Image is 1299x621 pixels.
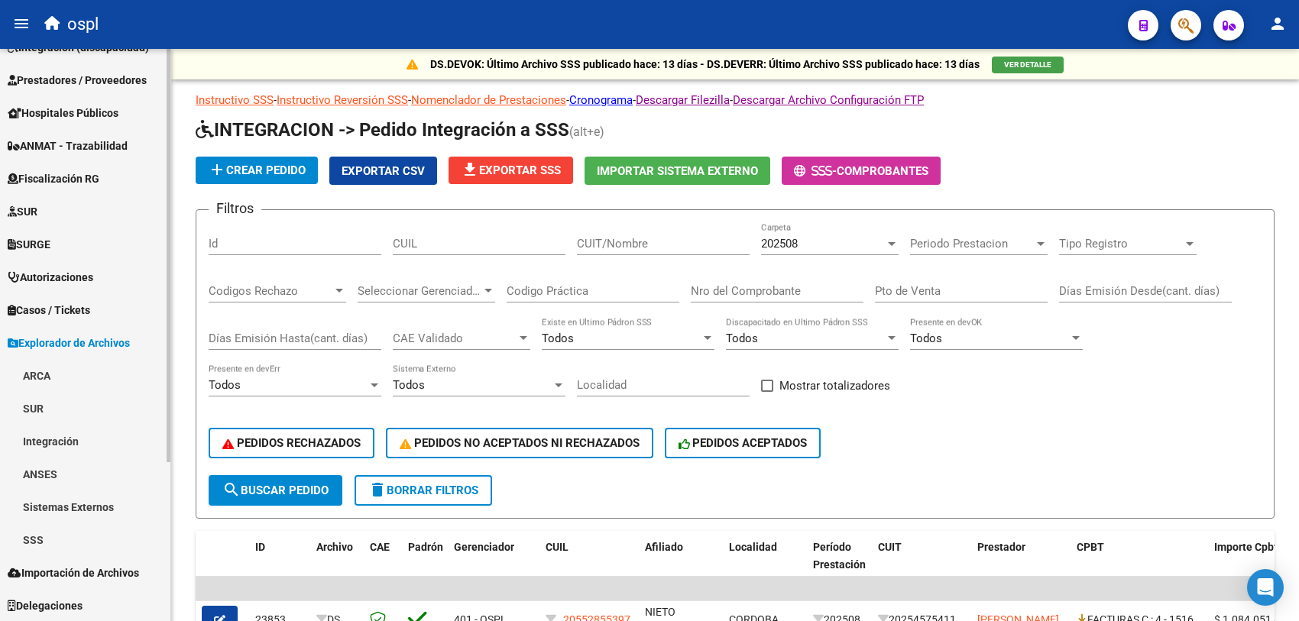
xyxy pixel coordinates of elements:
[837,164,928,178] span: Comprobantes
[992,57,1064,73] button: VER DETALLE
[222,480,241,499] mat-icon: search
[12,15,31,33] mat-icon: menu
[779,377,890,395] span: Mostrar totalizadores
[539,531,639,598] datatable-header-cell: CUIL
[8,203,37,220] span: SUR
[8,302,90,319] span: Casos / Tickets
[209,284,332,298] span: Codigos Rechazo
[449,157,573,184] button: Exportar SSS
[454,541,514,553] span: Gerenciador
[209,378,241,392] span: Todos
[971,531,1071,598] datatable-header-cell: Prestador
[209,198,261,219] h3: Filtros
[255,541,265,553] span: ID
[1268,15,1287,33] mat-icon: person
[8,105,118,121] span: Hospitales Públicos
[393,332,517,345] span: CAE Validado
[542,332,574,345] span: Todos
[222,436,361,450] span: PEDIDOS RECHAZADOS
[878,541,902,553] span: CUIT
[910,332,942,345] span: Todos
[782,157,941,185] button: -Comprobantes
[67,8,99,41] span: ospl
[209,428,374,458] button: PEDIDOS RECHAZADOS
[8,564,139,581] span: Importación de Archivos
[196,157,318,184] button: Crear Pedido
[761,237,798,251] span: 202508
[8,137,128,154] span: ANMAT - Trazabilidad
[364,531,402,598] datatable-header-cell: CAE
[461,160,479,179] mat-icon: file_download
[430,56,980,73] p: DS.DEVOK: Último Archivo SSS publicado hace: 13 días - DS.DEVERR: Último Archivo SSS publicado ha...
[977,541,1025,553] span: Prestador
[342,164,425,178] span: Exportar CSV
[393,378,425,392] span: Todos
[196,93,274,107] a: Instructivo SSS
[813,541,866,571] span: Período Prestación
[1077,541,1104,553] span: CPBT
[209,475,342,506] button: Buscar Pedido
[386,428,653,458] button: PEDIDOS NO ACEPTADOS NI RECHAZADOS
[546,541,569,553] span: CUIL
[8,335,130,351] span: Explorador de Archivos
[310,531,364,598] datatable-header-cell: Archivo
[222,484,329,497] span: Buscar Pedido
[208,163,306,177] span: Crear Pedido
[597,164,758,178] span: Importar Sistema Externo
[645,541,683,553] span: Afiliado
[679,436,808,450] span: PEDIDOS ACEPTADOS
[8,269,93,286] span: Autorizaciones
[807,531,872,598] datatable-header-cell: Período Prestación
[249,531,310,598] datatable-header-cell: ID
[729,541,777,553] span: Localidad
[794,164,837,178] span: -
[1247,569,1284,606] div: Open Intercom Messenger
[1004,60,1051,69] span: VER DETALLE
[196,92,1275,108] p: - - - - -
[329,157,437,185] button: Exportar CSV
[1208,531,1292,598] datatable-header-cell: Importe Cpbt.
[1071,531,1208,598] datatable-header-cell: CPBT
[358,284,481,298] span: Seleccionar Gerenciador
[8,236,50,253] span: SURGE
[723,531,807,598] datatable-header-cell: Localidad
[208,160,226,179] mat-icon: add
[1059,237,1183,251] span: Tipo Registro
[400,436,640,450] span: PEDIDOS NO ACEPTADOS NI RECHAZADOS
[408,541,443,553] span: Padrón
[448,531,539,598] datatable-header-cell: Gerenciador
[665,428,821,458] button: PEDIDOS ACEPTADOS
[461,163,561,177] span: Exportar SSS
[355,475,492,506] button: Borrar Filtros
[726,332,758,345] span: Todos
[8,170,99,187] span: Fiscalización RG
[569,125,604,139] span: (alt+e)
[1214,541,1281,553] span: Importe Cpbt.
[910,237,1034,251] span: Periodo Prestacion
[316,541,353,553] span: Archivo
[277,93,408,107] a: Instructivo Reversión SSS
[368,480,387,499] mat-icon: delete
[639,531,723,598] datatable-header-cell: Afiliado
[872,531,971,598] datatable-header-cell: CUIT
[8,597,83,614] span: Delegaciones
[733,93,924,107] a: Descargar Archivo Configuración FTP
[411,93,566,107] a: Nomenclador de Prestaciones
[368,484,478,497] span: Borrar Filtros
[569,93,633,107] a: Cronograma
[585,157,770,185] button: Importar Sistema Externo
[8,72,147,89] span: Prestadores / Proveedores
[370,541,390,553] span: CAE
[636,93,730,107] a: Descargar Filezilla
[196,119,569,141] span: INTEGRACION -> Pedido Integración a SSS
[402,531,448,598] datatable-header-cell: Padrón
